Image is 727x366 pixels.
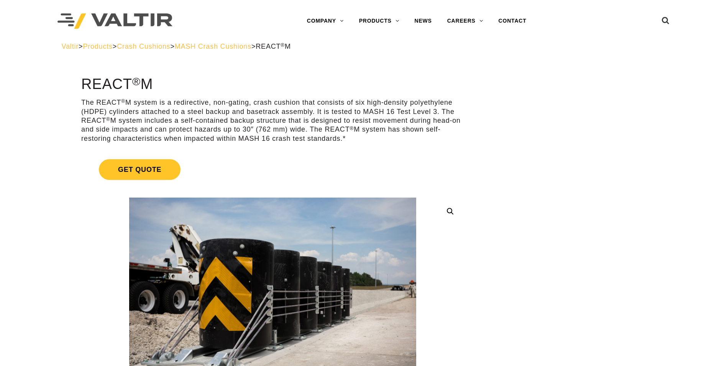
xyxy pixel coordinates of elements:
[81,76,464,92] h1: REACT M
[62,43,79,50] a: Valtir
[175,43,251,50] a: MASH Crash Cushions
[440,13,491,29] a: CAREERS
[256,43,291,50] span: REACT M
[132,75,141,87] sup: ®
[106,116,110,122] sup: ®
[491,13,534,29] a: CONTACT
[62,42,666,51] div: > > > >
[117,43,170,50] a: Crash Cushions
[351,13,407,29] a: PRODUCTS
[350,125,354,131] sup: ®
[407,13,440,29] a: NEWS
[99,159,181,180] span: Get Quote
[83,43,112,50] a: Products
[81,98,464,143] p: The REACT M system is a redirective, non-gating, crash cushion that consists of six high-density ...
[281,42,285,48] sup: ®
[443,204,457,218] a: 🔍
[81,150,464,189] a: Get Quote
[299,13,351,29] a: COMPANY
[121,98,125,104] sup: ®
[57,13,172,29] img: Valtir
